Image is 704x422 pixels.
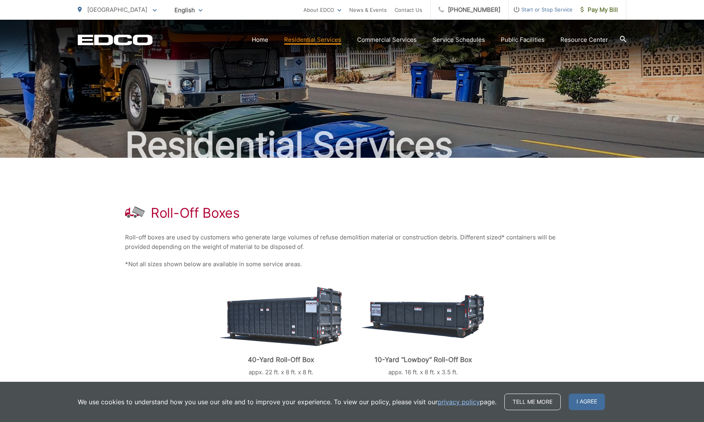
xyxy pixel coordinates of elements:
[438,397,480,407] a: privacy policy
[362,294,484,338] img: roll-off-lowboy.png
[78,34,153,45] a: EDCD logo. Return to the homepage.
[433,35,485,45] a: Service Schedules
[357,35,417,45] a: Commercial Services
[78,397,496,407] p: We use cookies to understand how you use our site and to improve your experience. To view our pol...
[220,368,342,377] p: appx. 22 ft. x 8 ft. x 8 ft.
[349,5,387,15] a: News & Events
[362,356,484,364] p: 10-Yard “Lowboy” Roll-Off Box
[220,356,342,364] p: 40-Yard Roll-Off Box
[125,260,579,269] p: *Not all sizes shown below are available in some service areas.
[125,233,579,252] p: Roll-off boxes are used by customers who generate large volumes of refuse demolition material or ...
[151,205,240,221] h1: Roll-Off Boxes
[87,6,147,13] span: [GEOGRAPHIC_DATA]
[501,35,545,45] a: Public Facilities
[284,35,341,45] a: Residential Services
[569,394,605,410] span: I agree
[220,287,342,346] img: roll-off-40-yard.png
[362,368,484,377] p: appx. 16 ft. x 8 ft. x 3.5 ft.
[78,125,626,165] h2: Residential Services
[504,394,561,410] a: Tell me more
[303,5,341,15] a: About EDCO
[252,35,268,45] a: Home
[580,5,618,15] span: Pay My Bill
[560,35,608,45] a: Resource Center
[395,5,422,15] a: Contact Us
[169,3,208,17] span: English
